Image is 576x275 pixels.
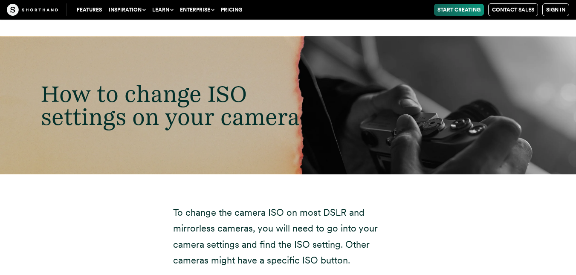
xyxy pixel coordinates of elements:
[434,4,484,16] a: Start Creating
[488,3,538,16] a: Contact Sales
[73,4,105,16] a: Features
[7,4,58,16] img: The Craft
[105,4,149,16] button: Inspiration
[217,4,246,16] a: Pricing
[149,4,177,16] button: Learn
[542,3,569,16] a: Sign in
[177,4,217,16] button: Enterprise
[41,80,300,130] span: How to change ISO settings on your camera
[173,205,403,269] p: To change the camera ISO on most DSLR and mirrorless cameras, you will need to go into your camer...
